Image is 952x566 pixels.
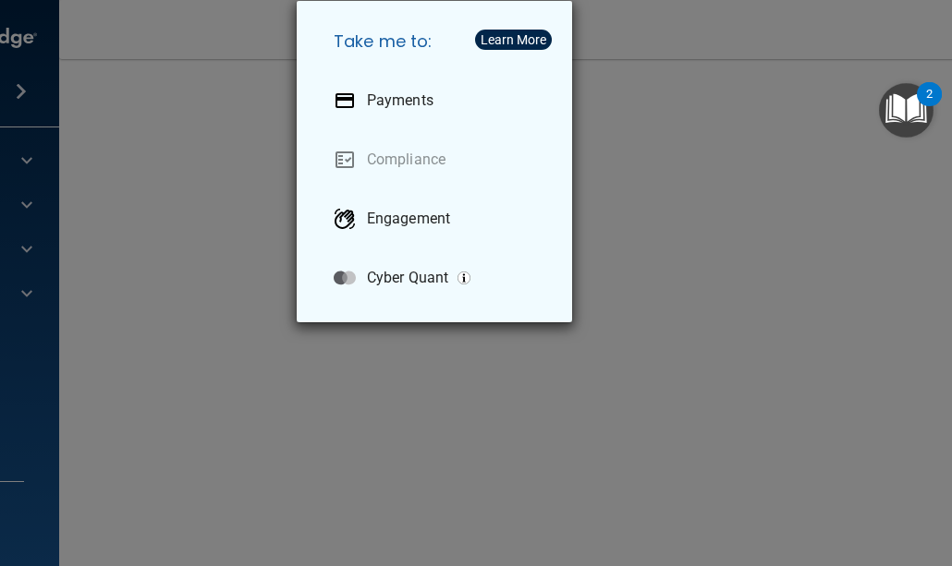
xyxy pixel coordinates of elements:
a: Engagement [319,193,557,245]
h5: Take me to: [319,16,557,67]
p: Cyber Quant [367,269,448,287]
button: Learn More [475,30,552,50]
a: Payments [319,75,557,126]
p: Payments [367,91,433,110]
a: Compliance [319,134,557,186]
iframe: Drift Widget Chat Controller [860,439,930,509]
div: 2 [926,94,933,118]
p: Engagement [367,210,450,228]
button: Open Resource Center, 2 new notifications [879,83,934,138]
a: Cyber Quant [319,252,557,304]
div: Learn More [481,33,546,46]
